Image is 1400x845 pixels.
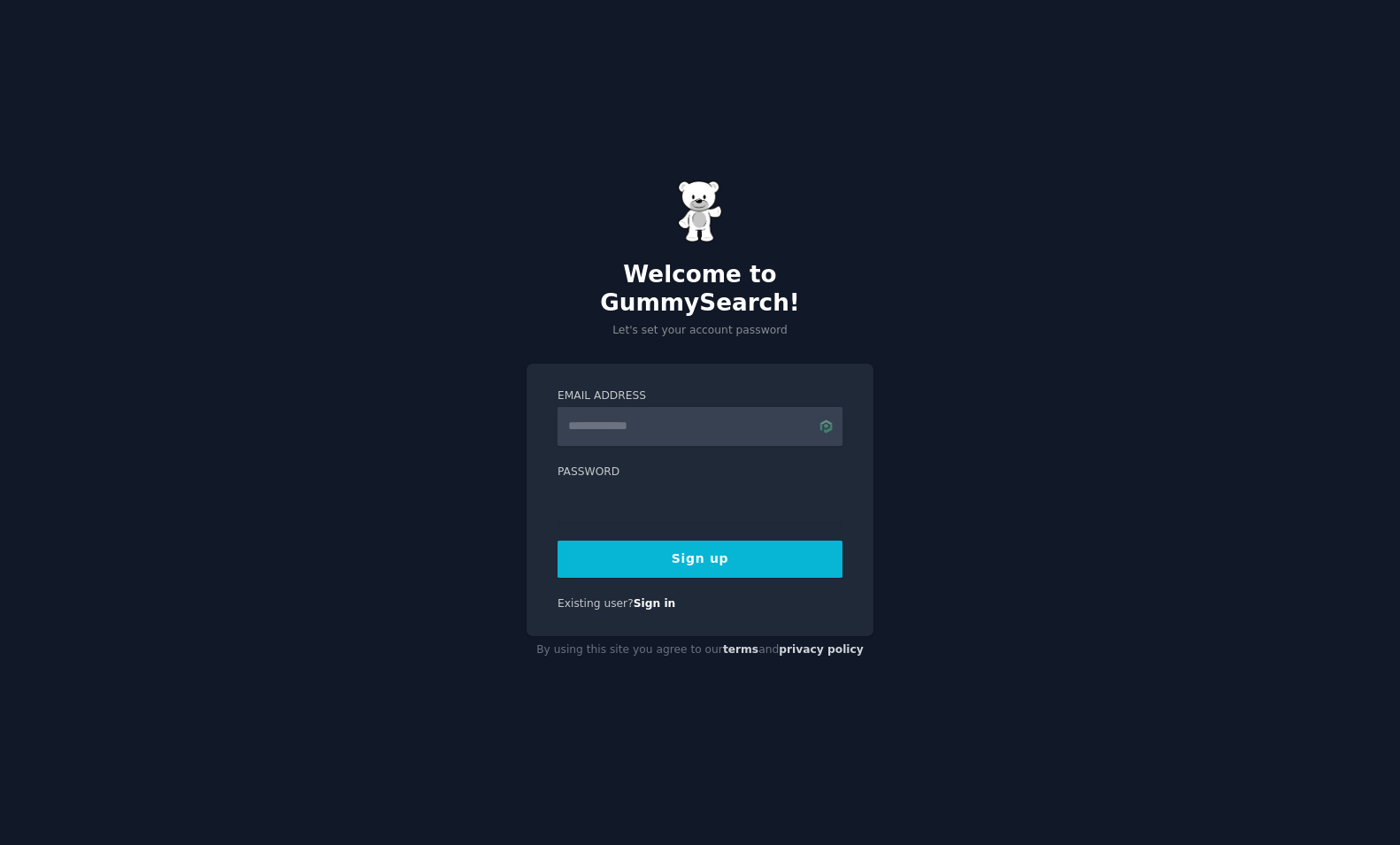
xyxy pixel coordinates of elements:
[558,541,842,578] button: Sign up
[527,323,873,339] p: Let's set your account password
[723,643,758,656] a: terms
[678,181,722,242] img: Gummy Bear
[779,643,864,656] a: privacy policy
[558,388,842,404] label: Email Address
[558,465,842,480] label: Password
[634,597,676,610] a: Sign in
[527,636,873,664] div: By using this site you agree to our and
[527,261,873,317] h2: Welcome to GummySearch!
[558,597,634,610] span: Existing user?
